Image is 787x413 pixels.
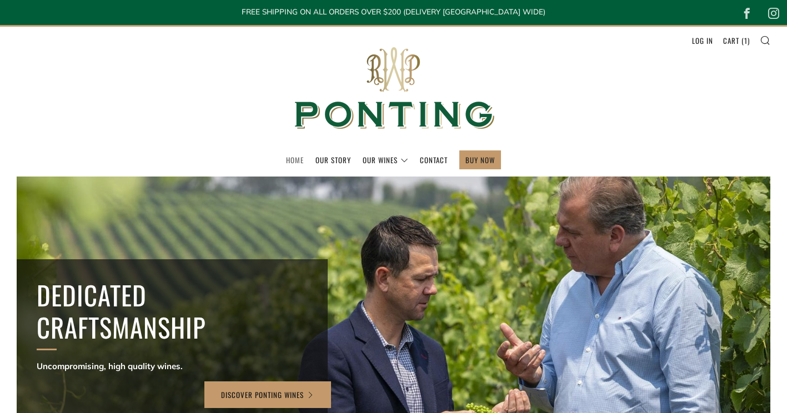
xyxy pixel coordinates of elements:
[286,151,304,169] a: Home
[420,151,448,169] a: Contact
[37,279,308,343] h2: Dedicated Craftsmanship
[692,32,713,49] a: Log in
[465,151,495,169] a: BUY NOW
[744,35,748,46] span: 1
[363,151,408,169] a: Our Wines
[315,151,351,169] a: Our Story
[204,381,331,408] a: Discover Ponting Wines
[723,32,750,49] a: Cart (1)
[283,27,505,150] img: Ponting Wines
[37,361,183,371] strong: Uncompromising, high quality wines.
